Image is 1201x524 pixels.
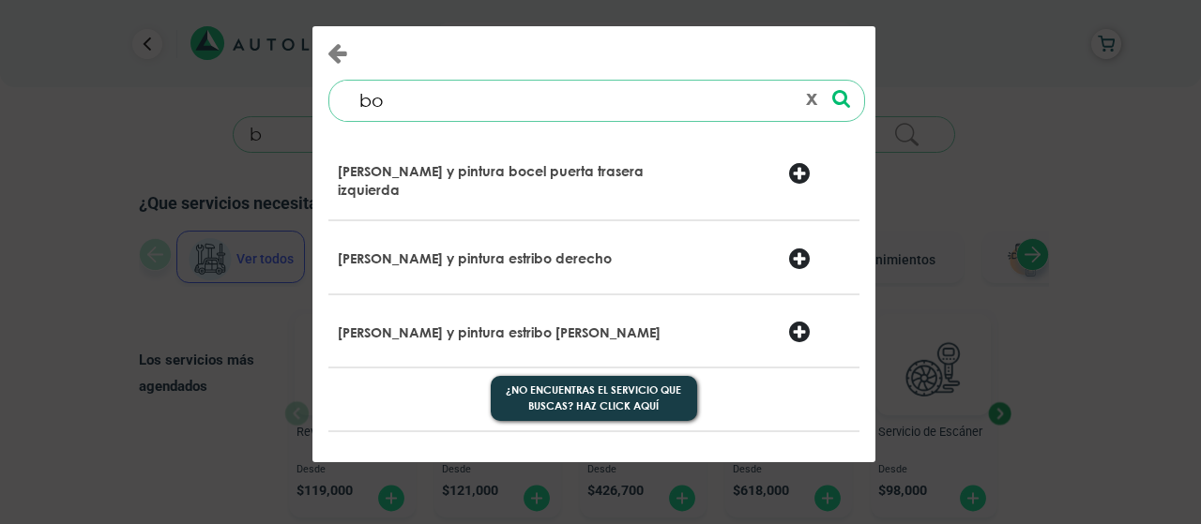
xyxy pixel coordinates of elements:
p: [PERSON_NAME] y pintura estribo [PERSON_NAME] [338,323,661,342]
button: x [798,84,825,116]
button: Close [327,41,347,65]
button: ¿No encuentras el servicio que buscas? Haz click aquí [491,376,697,421]
p: [PERSON_NAME] y pintura estribo derecho [338,249,612,268]
p: [PERSON_NAME] y pintura bocel puerta trasera izquierda [338,162,670,200]
input: ¿Qué necesita tu vehículo?... [343,81,795,121]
